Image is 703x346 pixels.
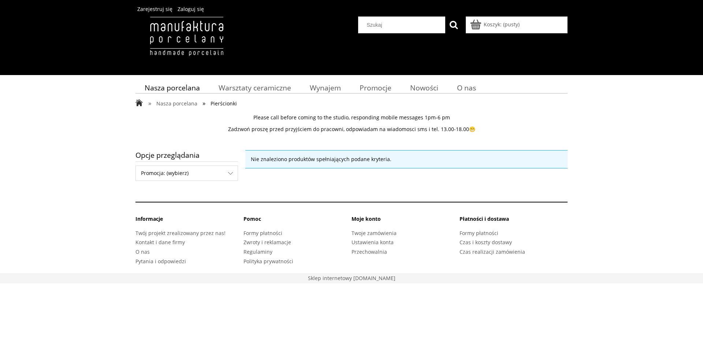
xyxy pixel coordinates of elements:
a: » Nasza porcelana [148,100,197,107]
a: Regulaminy [243,248,272,255]
b: (pusty) [503,21,520,28]
button: Szukaj [445,16,462,33]
a: O nas [135,248,150,255]
span: Nasza porcelana [156,100,197,107]
a: Twój projekt zrealizowany przez nas! [135,230,226,237]
a: Zwroty i reklamacje [243,239,291,246]
span: Wynajem [310,83,341,93]
a: Przechowalnia [351,248,387,255]
li: Moje konto [351,215,460,228]
a: Nowości [401,81,448,95]
a: Pytania i odpowiedzi [135,258,186,265]
a: Promocje [350,81,401,95]
li: Pomoc [243,215,351,228]
a: Sklep stworzony na platformie Shoper. Przejdź do strony shoper.pl - otwiera się w nowej karcie [308,275,395,282]
li: Płatności i dostawa [460,215,568,228]
span: Promocja: (wybierz) [136,166,238,181]
a: Zaloguj się [178,5,204,12]
a: Formy płatności [243,230,282,237]
span: Koszyk: [484,21,502,28]
p: Zadzwoń proszę przed przyjściem do pracowni, odpowiadam na wiadomosci sms i tel. 13.00-18.00😁 [135,126,568,133]
a: Polityka prywatności [243,258,293,265]
span: O nas [457,83,476,93]
li: Informacje [135,215,243,228]
span: Pierścionki [211,100,237,107]
p: Nie znaleziono produktów spełniających podane kryteria. [251,156,562,163]
span: Opcje przeglądania [135,149,238,161]
a: Zarejestruj się [137,5,172,12]
a: Ustawienia konta [351,239,394,246]
span: Warsztaty ceramiczne [219,83,291,93]
span: » [148,99,151,107]
span: Nowości [410,83,438,93]
a: Czas i koszty dostawy [460,239,512,246]
span: » [202,99,205,107]
a: Formy płatności [460,230,498,237]
a: O nas [448,81,486,95]
img: Manufaktura Porcelany [135,16,238,71]
a: Kontakt i dane firmy [135,239,185,246]
span: Nasza porcelana [145,83,200,93]
a: Twoje zamówienia [351,230,397,237]
a: Produkty w koszyku 0. Przejdź do koszyka [471,21,520,28]
div: Filtruj [135,165,238,181]
a: Nasza porcelana [135,81,209,95]
span: Promocje [360,83,391,93]
a: Warsztaty ceramiczne [209,81,301,95]
p: Please call before coming to the studio, responding mobile messages 1pm-6 pm [135,114,568,121]
input: Szukaj w sklepie [361,17,446,33]
a: Wynajem [301,81,350,95]
a: Czas realizacji zamówienia [460,248,525,255]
